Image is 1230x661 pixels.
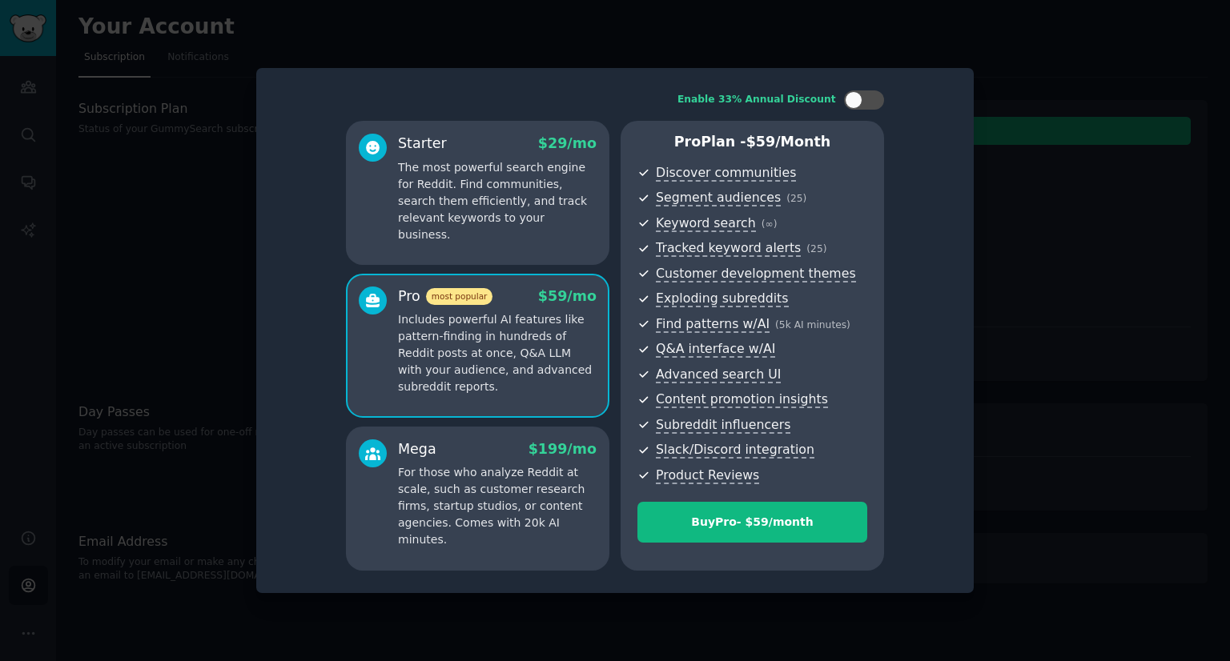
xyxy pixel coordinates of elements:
p: The most powerful search engine for Reddit. Find communities, search them efficiently, and track ... [398,159,597,243]
span: ( 25 ) [786,193,806,204]
div: Mega [398,439,436,459]
span: $ 199 /mo [529,441,597,457]
span: ( ∞ ) [762,218,778,230]
p: Pro Plan - [637,132,867,152]
span: Content promotion insights [656,391,828,408]
span: Keyword search [656,215,756,232]
p: For those who analyze Reddit at scale, such as customer research firms, startup studios, or conte... [398,464,597,548]
span: $ 29 /mo [538,135,597,151]
button: BuyPro- $59/month [637,502,867,543]
span: $ 59 /mo [538,288,597,304]
div: Pro [398,286,492,306]
div: Starter [398,134,447,154]
span: ( 25 ) [806,243,826,254]
span: Advanced search UI [656,367,781,383]
span: Discover communities [656,165,796,182]
div: Enable 33% Annual Discount [677,93,836,107]
p: Includes powerful AI features like pattern-finding in hundreds of Reddit posts at once, Q&A LLM w... [398,311,597,395]
span: Product Reviews [656,467,759,484]
span: most popular [426,288,493,305]
span: Find patterns w/AI [656,316,770,333]
span: Q&A interface w/AI [656,341,775,358]
span: ( 5k AI minutes ) [775,319,850,330]
span: Tracked keyword alerts [656,240,801,257]
span: Exploding subreddits [656,290,788,307]
span: Subreddit influencers [656,417,790,434]
span: Slack/Discord integration [656,442,814,459]
div: Buy Pro - $ 59 /month [638,514,866,531]
span: Customer development themes [656,266,856,282]
span: Segment audiences [656,190,781,206]
span: $ 59 /month [746,134,831,150]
